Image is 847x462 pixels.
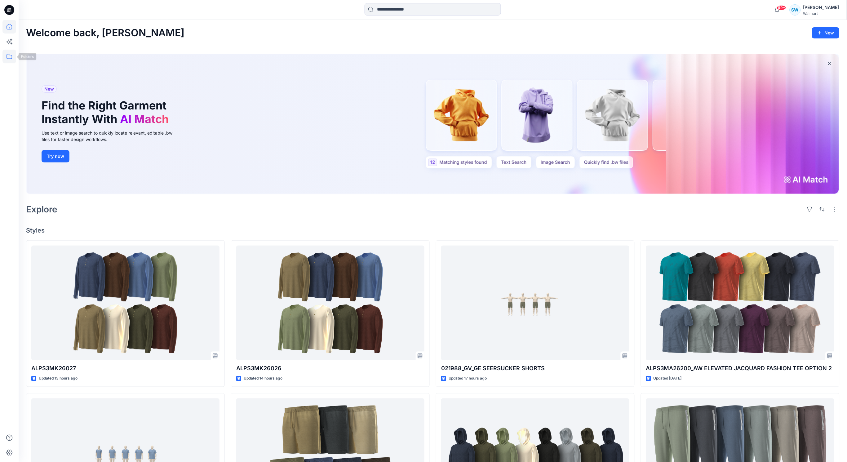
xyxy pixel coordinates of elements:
p: Updated [DATE] [654,375,682,382]
div: Use text or image search to quickly locate relevant, editable .bw files for faster design workflows. [42,130,181,143]
button: New [812,27,840,38]
p: Updated 14 hours ago [244,375,282,382]
div: SW [790,4,801,16]
p: 021988_GV_GE SEERSUCKER SHORTS [441,364,629,373]
button: Try now [42,150,69,162]
a: 021988_GV_GE SEERSUCKER SHORTS [441,246,629,361]
span: AI Match [120,112,169,126]
div: Walmart [803,11,839,16]
a: ALPS3MA26200_AW ELEVATED JACQUARD FASHION TEE OPTION 2 [646,246,834,361]
p: ALPS3MK26027 [31,364,220,373]
span: 99+ [777,5,786,10]
h1: Find the Right Garment Instantly With [42,99,172,126]
a: ALPS3MK26027 [31,246,220,361]
p: Updated 13 hours ago [39,375,78,382]
h2: Explore [26,204,57,214]
span: New [44,85,54,93]
p: ALPS3MA26200_AW ELEVATED JACQUARD FASHION TEE OPTION 2 [646,364,834,373]
div: [PERSON_NAME] [803,4,839,11]
p: Updated 17 hours ago [449,375,487,382]
h4: Styles [26,227,840,234]
h2: Welcome back, [PERSON_NAME] [26,27,184,39]
a: ALPS3MK26026 [236,246,424,361]
p: ALPS3MK26026 [236,364,424,373]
